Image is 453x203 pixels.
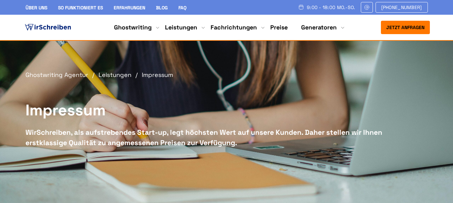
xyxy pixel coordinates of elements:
a: Über uns [25,5,47,11]
a: Leistungen [99,71,140,79]
span: [PHONE_NUMBER] [381,5,422,10]
a: Leistungen [165,23,197,31]
button: Jetzt anfragen [381,21,430,34]
a: [PHONE_NUMBER] [376,2,428,13]
img: logo ghostwriter-österreich [23,22,72,32]
span: Impressum [142,71,173,79]
a: Erfahrungen [114,5,145,11]
div: WirSchreiben, als aufstrebendes Start-up, legt höchsten Wert auf unsere Kunden. Daher stellen wir... [25,127,398,148]
a: FAQ [178,5,186,11]
img: Email [364,5,370,10]
a: Fachrichtungen [211,23,257,31]
img: Schedule [298,4,304,10]
span: 9:00 - 18:00 Mo.-So. [307,5,355,10]
a: Ghostwriting [114,23,152,31]
a: Blog [156,5,168,11]
a: Ghostwriting Agentur [25,71,97,79]
h1: Impressum [25,100,398,120]
a: Preise [270,23,288,31]
a: Generatoren [301,23,337,31]
a: So funktioniert es [58,5,103,11]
